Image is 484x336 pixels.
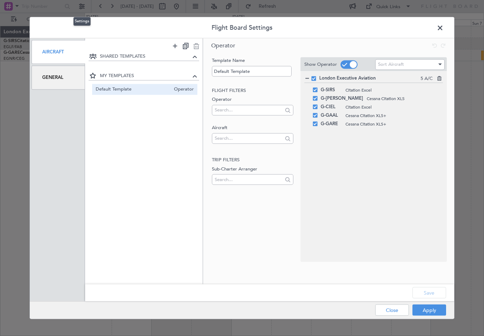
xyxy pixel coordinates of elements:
[345,87,443,93] span: Citation Excel
[212,124,293,132] label: Aircraft
[32,40,85,64] div: Aircraft
[215,105,282,115] input: Search...
[321,94,363,103] span: G-[PERSON_NAME]
[32,66,85,89] div: General
[212,157,293,164] h2: Trip filters
[212,87,293,94] h2: Flight filters
[321,86,342,94] span: G-SIRS
[212,57,293,64] label: Template Name
[211,42,235,50] span: Operator
[73,17,91,26] div: Settings
[170,86,194,93] span: Operator
[100,72,191,79] span: MY TEMPLATES
[378,61,404,68] span: Sort Aircraft
[321,120,342,128] span: G-GARE
[96,86,171,93] span: Default Template
[215,133,282,144] input: Search...
[212,96,293,103] label: Operator
[421,75,433,82] span: 5 A/C
[212,166,293,173] label: Sub-Charter Arranger
[345,104,443,110] span: Citation Excel
[321,103,342,111] span: G-CIEL
[321,111,342,120] span: G-GAAL
[375,305,409,316] button: Close
[319,75,421,82] span: London Executive Aviation
[304,61,337,68] label: Show Operator
[345,112,443,119] span: Cessna Citation XLS+
[345,121,443,127] span: Cessna Citation XLS+
[100,53,191,60] span: SHARED TEMPLATES
[215,174,282,185] input: Search...
[367,95,443,102] span: Cessna Citation XLS
[412,305,446,316] button: Apply
[30,17,454,39] header: Flight Board Settings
